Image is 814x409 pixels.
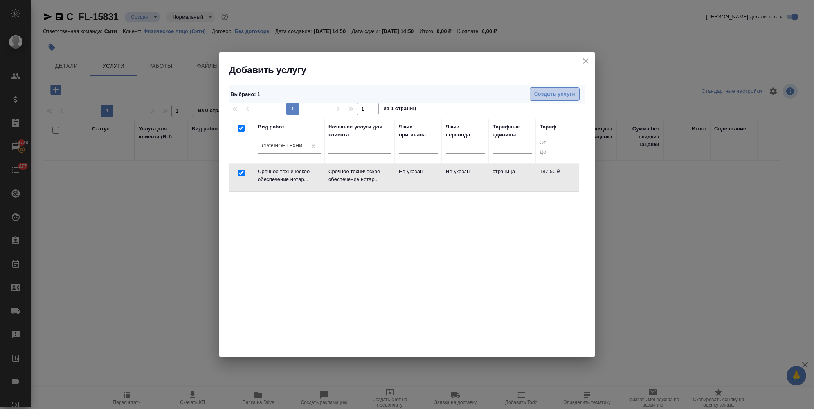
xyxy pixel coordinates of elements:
[328,123,391,139] div: Название услуги для клиента
[384,104,416,115] span: из 1 страниц
[262,143,307,149] div: Срочное техническое обеспечение нотариального свидетельствования верности копий документов
[493,123,532,139] div: Тарифные единицы
[442,164,489,191] td: Не указан
[540,123,556,131] div: Тариф
[328,168,391,183] p: Срочное техническое обеспечение нотар...
[540,148,579,157] input: До
[536,164,583,191] td: 187,50 ₽
[229,64,595,76] h2: Добавить услугу
[446,123,485,139] div: Язык перевода
[540,138,579,148] input: От
[258,168,321,183] p: Срочное техническое обеспечение нотар...
[258,123,285,131] div: Вид работ
[231,91,260,97] span: Выбрано : 1
[489,164,536,191] td: страница
[399,123,438,139] div: Язык оригинала
[395,164,442,191] td: Не указан
[580,55,592,67] button: close
[530,87,580,101] button: Создать услуги
[534,90,575,99] span: Создать услуги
